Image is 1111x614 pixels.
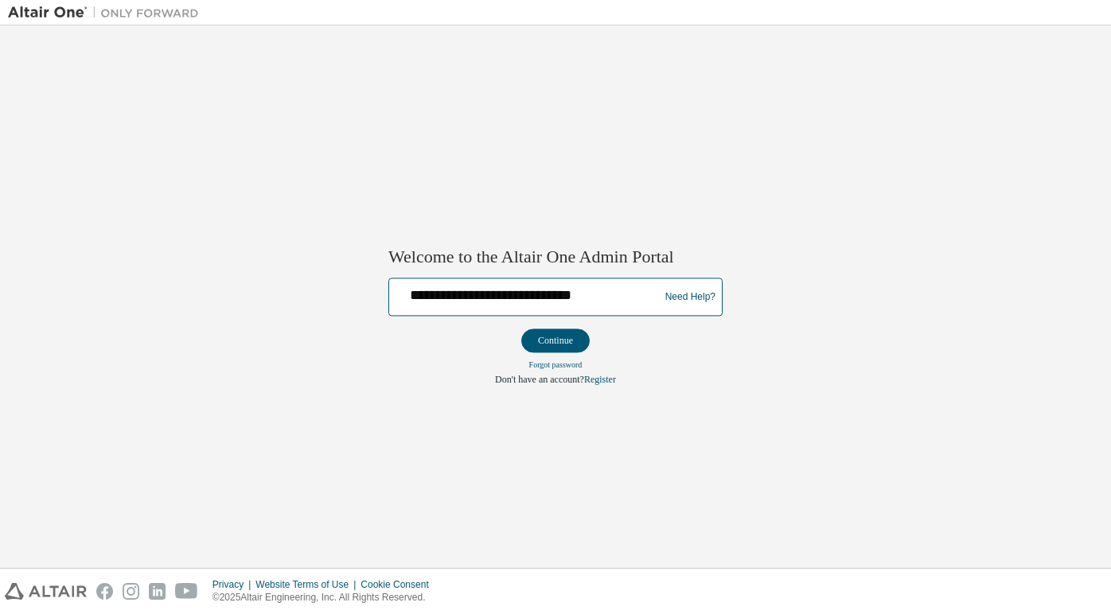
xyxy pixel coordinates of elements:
[521,329,590,353] button: Continue
[5,583,87,600] img: altair_logo.svg
[529,361,583,370] a: Forgot password
[495,375,584,386] span: Don't have an account?
[665,297,715,297] a: Need Help?
[255,578,361,591] div: Website Terms of Use
[212,578,255,591] div: Privacy
[149,583,166,600] img: linkedin.svg
[96,583,113,600] img: facebook.svg
[212,591,439,604] p: © 2025 Altair Engineering, Inc. All Rights Reserved.
[175,583,198,600] img: youtube.svg
[361,578,438,591] div: Cookie Consent
[123,583,139,600] img: instagram.svg
[8,5,207,21] img: Altair One
[388,246,723,268] h2: Welcome to the Altair One Admin Portal
[584,375,616,386] a: Register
